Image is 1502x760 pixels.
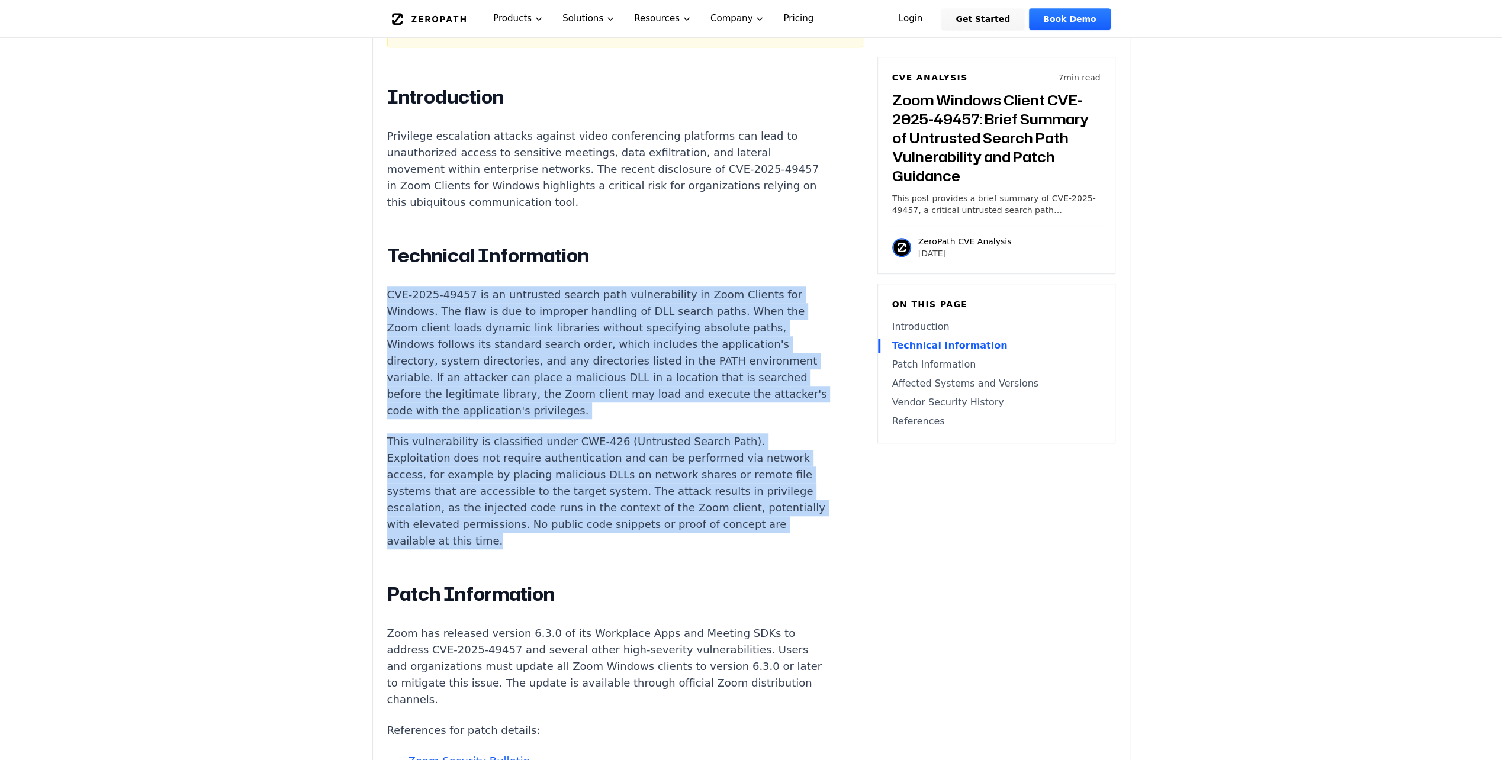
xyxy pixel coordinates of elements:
a: Introduction [892,320,1101,334]
img: ZeroPath CVE Analysis [892,238,911,257]
p: References for patch details: [387,722,828,739]
p: This post provides a brief summary of CVE-2025-49457, a critical untrusted search path vulnerabil... [892,192,1101,216]
p: CVE-2025-49457 is an untrusted search path vulnerability in Zoom Clients for Windows. The flaw is... [387,286,828,419]
a: Technical Information [892,339,1101,353]
p: This vulnerability is classified under CWE-426 (Untrusted Search Path). Exploitation does not req... [387,433,828,549]
p: 7 min read [1058,72,1100,83]
a: Affected Systems and Versions [892,376,1101,391]
h2: Patch Information [387,582,828,606]
h2: Technical Information [387,244,828,268]
p: Zoom has released version 6.3.0 of its Workplace Apps and Meeting SDKs to address CVE-2025-49457 ... [387,625,828,708]
h6: CVE Analysis [892,72,968,83]
h3: Zoom Windows Client CVE-2025-49457: Brief Summary of Untrusted Search Path Vulnerability and Patc... [892,91,1101,185]
p: [DATE] [918,247,1012,259]
a: Patch Information [892,358,1101,372]
a: Book Demo [1029,8,1110,30]
p: Privilege escalation attacks against video conferencing platforms can lead to unauthorized access... [387,128,828,211]
a: Get Started [941,8,1024,30]
a: Login [885,8,937,30]
h2: Introduction [387,85,828,109]
a: Vendor Security History [892,395,1101,410]
h6: On this page [892,298,1101,310]
p: ZeroPath CVE Analysis [918,236,1012,247]
a: References [892,414,1101,429]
